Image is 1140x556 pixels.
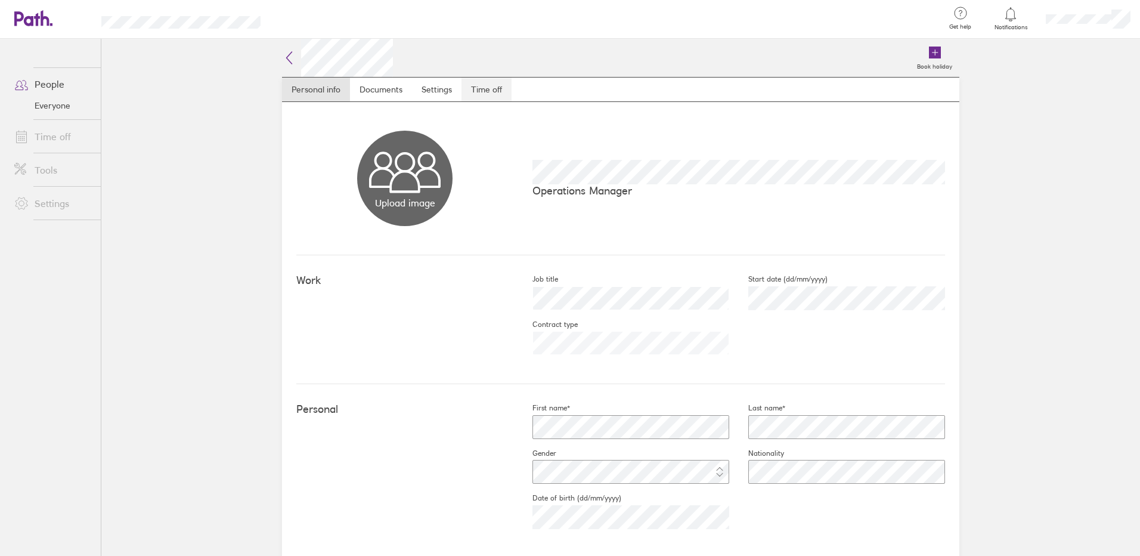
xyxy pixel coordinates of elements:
span: Notifications [992,24,1030,31]
a: Tools [5,158,101,182]
a: Settings [5,191,101,215]
a: Personal info [282,78,350,101]
label: Job title [513,274,558,284]
p: Operations Manager [532,184,945,197]
a: Book holiday [910,39,959,77]
h4: Work [296,274,513,287]
h4: Personal [296,403,513,416]
label: Gender [513,449,556,458]
label: Date of birth (dd/mm/yyyy) [513,493,621,503]
label: Contract type [513,320,578,329]
a: Notifications [992,6,1030,31]
a: People [5,72,101,96]
label: Book holiday [910,60,959,70]
label: Start date (dd/mm/yyyy) [729,274,828,284]
label: First name* [513,403,570,413]
label: Last name* [729,403,785,413]
a: Settings [412,78,461,101]
a: Time off [461,78,512,101]
a: Everyone [5,96,101,115]
a: Time off [5,125,101,149]
span: Get help [941,23,980,30]
label: Nationality [729,449,784,458]
a: Documents [350,78,412,101]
